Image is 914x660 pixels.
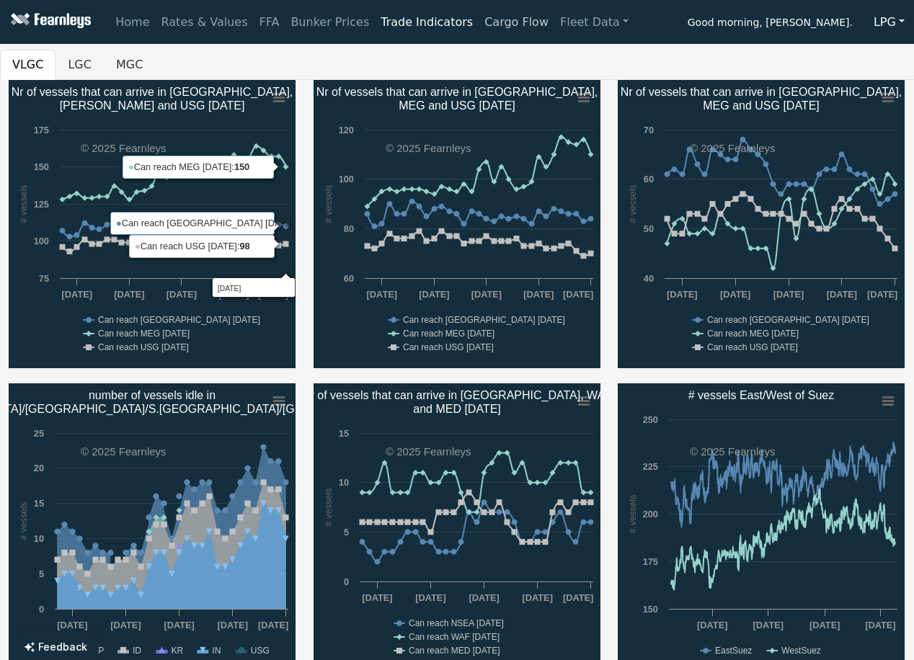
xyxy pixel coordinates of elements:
text: 225 [643,461,658,472]
text: 100 [34,236,49,246]
tspan: ● [128,161,134,172]
text: 5 [344,527,349,538]
text: Can reach USG [DATE] [98,342,189,352]
text: © 2025 Fearnleys [690,445,776,458]
text: Can reach MED [DATE] [409,646,500,656]
text: 150 [643,604,658,615]
text: [DATE] [217,620,247,630]
text: JP [94,646,104,656]
text: [DATE] [362,592,392,603]
a: Fleet Data [554,8,634,37]
text: [DATE] [114,289,144,300]
text: [DATE] [773,289,804,300]
text: [DATE] [563,289,593,300]
text: 10 [34,533,44,544]
text: © 2025 Fearnleys [81,445,167,458]
text: [DATE] [867,289,897,300]
text: Nr of vessels that can arrive in [GEOGRAPHIC_DATA], WAF and MED [DATE] [302,389,612,415]
a: Trade Indicators [375,8,479,37]
text: © 2025 Fearnleys [690,142,776,154]
text: 60 [644,174,654,184]
text: [DATE] [167,289,197,300]
tspan: ● [116,218,122,228]
text: KR [171,646,183,656]
text: © 2025 Fearnleys [386,142,471,154]
text: # vessels [18,501,29,540]
text: [DATE] [62,289,92,300]
text: Can reach WAF [DATE] [409,632,500,642]
text: 40 [644,273,654,284]
tspan: 150 [234,161,249,172]
tspan: 98 [239,241,249,251]
text: [DATE] [667,289,697,300]
text: [DATE] [720,289,750,300]
text: # vessels [627,495,638,533]
text: [DATE] [471,289,501,300]
button: MGC [104,50,155,80]
text: 70 [644,125,654,135]
text: 175 [34,125,49,135]
text: # vessels [18,184,29,223]
text: [DATE] [809,620,840,630]
text: 10 [338,477,348,488]
button: LPG [864,9,914,36]
text: # vessels [322,184,333,223]
text: 125 [34,199,49,210]
a: Cargo Flow [479,8,554,37]
a: Bunker Prices [285,8,375,37]
text: EastSuez [715,646,752,656]
text: Can reach MEG [DATE] [98,329,190,339]
text: 60 [343,273,353,284]
text: # vessels [627,184,638,223]
text: © 2025 Fearnleys [386,445,471,458]
text: [DATE] [522,592,552,603]
text: 5 [39,568,44,579]
text: 75 [39,273,49,284]
text: Can reach MEG [DATE] [403,329,494,339]
text: [DATE] [697,620,727,630]
text: Can reach MEG [DATE] [707,329,799,339]
text: WestSuez [782,646,821,656]
text: [DATE] [523,289,554,300]
span: Good morning, [PERSON_NAME]. [688,12,853,36]
text: [DATE] [866,620,896,630]
text: USG [251,646,270,656]
text: Nr of vessels that can arrive in [GEOGRAPHIC_DATA], MEG and USG [DATE] [316,86,598,112]
tspan: ● [135,241,141,251]
text: Can reach USG [DATE] [403,342,494,352]
svg: Nr of vessels that can arrive in Panama,​MEG and USG in 30 days [9,80,296,368]
button: LGC [56,50,103,80]
text: ID [133,646,141,656]
text: IN [212,646,221,656]
text: 175 [643,556,658,567]
text: Can reach [GEOGRAPHIC_DATA] [DATE] [403,315,565,325]
text: 50 [644,223,654,234]
text: 80 [343,223,353,234]
text: 0 [344,576,349,587]
text: # vessels [322,488,333,526]
text: 15 [338,428,348,439]
text: 15 [34,498,44,509]
text: [DATE] [469,592,499,603]
text: 250 [643,414,658,425]
text: [DATE] [827,289,857,300]
text: Can reach [GEOGRAPHIC_DATA] [DATE] [707,315,869,325]
text: [DATE] [366,289,396,300]
svg: Nr of vessels that can arrive in Panama,​MEG and USG in 20 days [314,80,600,368]
a: Home [110,8,155,37]
text: Nr of vessels that can arrive in [GEOGRAPHIC_DATA], [PERSON_NAME] and USG [DATE] [12,86,293,112]
svg: Nr of vessels that can arrive in Panama,​MEG and USG in 10 days [618,80,905,368]
text: [DATE] [563,592,593,603]
text: Can reach USG [DATE] [707,342,798,352]
text: [DATE] [164,620,194,630]
text: [DATE] [415,592,445,603]
text: 0 [39,604,44,615]
text: [DATE] [753,620,784,630]
text: [DATE] [419,289,449,300]
text: [DATE] [110,620,141,630]
text: Can reach MEG [DATE]: [128,161,249,172]
text: © 2025 Fearnleys [81,142,167,154]
text: 25 [34,428,44,439]
text: 20 [34,463,44,473]
text: 200 [643,509,658,519]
